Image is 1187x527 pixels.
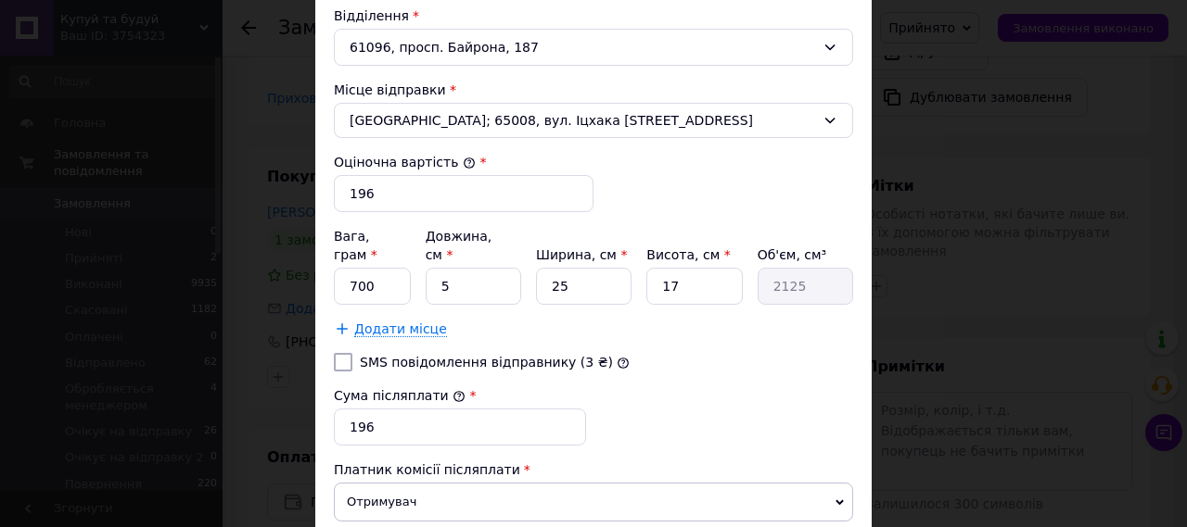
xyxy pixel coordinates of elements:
[354,321,447,337] span: Додати місце
[350,111,815,130] span: [GEOGRAPHIC_DATA]; 65008, вул. Іцхака [STREET_ADDRESS]
[334,229,377,262] label: Вага, грам
[758,245,853,264] div: Об'єм, см³
[334,462,520,477] span: Платник комісії післяплати
[334,155,476,169] label: Оціночна вартість
[426,229,492,262] label: Довжина, см
[334,29,853,66] div: 61096, просп. Байрона, 187
[360,355,613,370] label: SMS повідомлення відправнику (3 ₴)
[334,81,853,99] div: Місце відправки
[536,247,627,262] label: Ширина, см
[646,247,730,262] label: Висота, см
[334,6,853,25] div: Відділення
[334,483,853,521] span: Отримувач
[334,388,466,403] label: Сума післяплати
